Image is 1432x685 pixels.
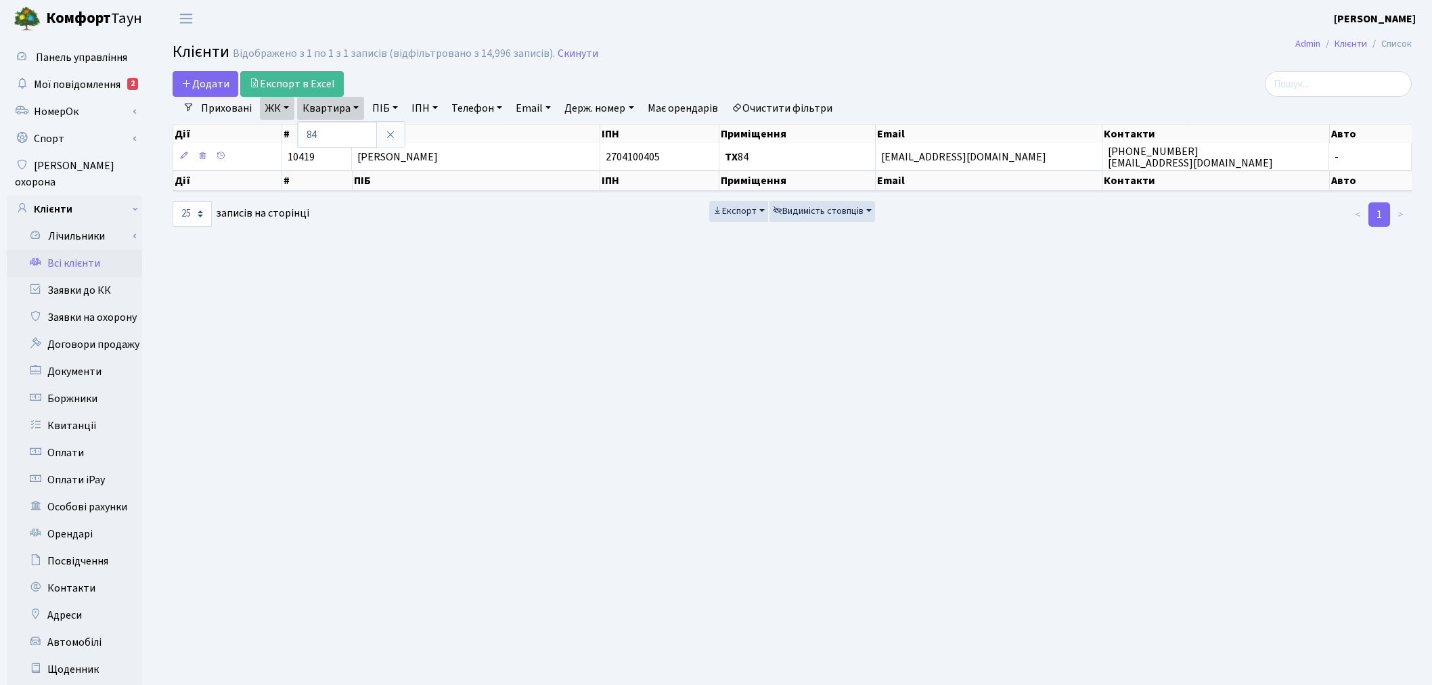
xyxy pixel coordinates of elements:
th: Дії [173,171,282,191]
th: Приміщення [719,171,876,191]
a: Заявки на охорону [7,304,142,331]
a: Спорт [7,125,142,152]
a: Мої повідомлення2 [7,71,142,98]
a: Щоденник [7,656,142,683]
th: Контакти [1102,125,1329,143]
span: [PHONE_NUMBER] [EMAIL_ADDRESS][DOMAIN_NAME] [1108,144,1273,171]
a: Має орендарів [642,97,723,120]
span: 2704100405 [606,150,660,164]
b: ТХ [725,150,738,164]
a: ІПН [406,97,443,120]
a: Експорт в Excel [240,71,344,97]
a: Контакти [7,575,142,602]
a: Квитанції [7,412,142,439]
li: Список [1367,37,1412,51]
th: Контакти [1102,171,1329,191]
th: Email [876,125,1102,143]
a: 1 [1368,202,1390,227]
th: ІПН [600,171,719,191]
th: Дії [173,125,282,143]
span: 10419 [288,150,315,164]
th: ПІБ [353,125,600,143]
a: Email [510,97,556,120]
span: - [1335,150,1339,164]
a: Додати [173,71,238,97]
nav: breadcrumb [1275,30,1432,58]
a: Клієнти [1335,37,1367,51]
a: Держ. номер [559,97,639,120]
a: Приховані [196,97,257,120]
a: ПІБ [367,97,403,120]
th: Авто [1330,125,1412,143]
a: Особові рахунки [7,493,142,521]
span: Таун [46,7,142,30]
a: Очистити фільтри [726,97,838,120]
a: Всі клієнти [7,250,142,277]
span: [PERSON_NAME] [357,150,438,164]
button: Експорт [709,201,768,222]
th: # [282,125,353,143]
a: Адреси [7,602,142,629]
a: Орендарі [7,521,142,548]
div: 2 [127,78,138,90]
label: записів на сторінці [173,201,309,227]
th: ІПН [600,125,719,143]
a: Заявки до КК [7,277,142,304]
th: Email [876,171,1102,191]
a: Договори продажу [7,331,142,358]
b: Комфорт [46,7,111,29]
a: Панель управління [7,44,142,71]
th: Приміщення [719,125,876,143]
a: [PERSON_NAME] охорона [7,152,142,196]
a: ЖК [260,97,294,120]
b: [PERSON_NAME] [1334,12,1416,26]
select: записів на сторінці [173,201,212,227]
span: Клієнти [173,40,229,64]
span: Мої повідомлення [34,77,120,92]
a: Admin [1295,37,1320,51]
button: Видимість стовпців [769,201,875,222]
a: Документи [7,358,142,385]
a: Клієнти [7,196,142,223]
span: [EMAIL_ADDRESS][DOMAIN_NAME] [881,150,1046,164]
a: НомерОк [7,98,142,125]
a: Боржники [7,385,142,412]
span: Додати [181,76,229,91]
span: 84 [725,150,748,164]
span: Видимість стовпців [773,204,864,218]
span: Експорт [713,204,757,218]
th: Авто [1330,171,1412,191]
a: Квартира [297,97,364,120]
a: Посвідчення [7,548,142,575]
a: Оплати [7,439,142,466]
a: Автомобілі [7,629,142,656]
input: Пошук... [1265,71,1412,97]
th: ПІБ [353,171,600,191]
a: Скинути [558,47,598,60]
a: Телефон [446,97,508,120]
button: Переключити навігацію [169,7,203,30]
img: logo.png [14,5,41,32]
div: Відображено з 1 по 1 з 1 записів (відфільтровано з 14,996 записів). [233,47,555,60]
th: # [282,171,353,191]
a: [PERSON_NAME] [1334,11,1416,27]
a: Оплати iPay [7,466,142,493]
a: Лічильники [16,223,142,250]
span: Панель управління [36,50,127,65]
